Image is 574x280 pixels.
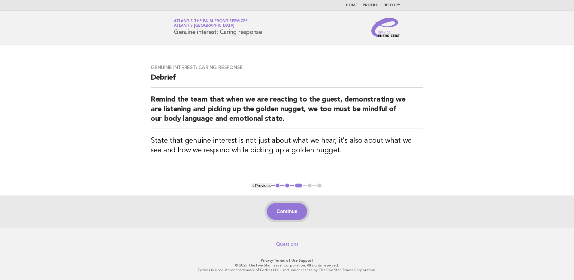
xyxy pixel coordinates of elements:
[275,183,281,189] button: 1
[346,4,358,7] a: Home
[363,4,379,7] a: Profile
[371,18,400,37] img: Service Energizers
[151,95,423,129] h2: Remind the team that when we are reacting to the guest, demonstrating we are listening and pickin...
[276,241,298,247] a: Questions
[294,183,303,189] button: 3
[383,4,400,7] a: History
[284,183,290,189] button: 2
[174,20,262,35] h1: Genuine interest: Caring response
[174,19,248,28] a: Atlantis The Palm Front ServicesAtlantis [GEOGRAPHIC_DATA]
[151,136,423,155] h3: State that genuine interest is not just about what we hear, it's also about what we see and how w...
[174,24,234,28] span: Atlantis [GEOGRAPHIC_DATA]
[151,65,423,71] h3: Genuine interest: Caring response
[261,258,273,263] a: Privacy
[274,258,298,263] a: Terms of Use
[267,203,307,220] button: Continue
[103,263,471,268] p: © 2025 The Five Star Travel Corporation. All rights reserved.
[103,268,471,272] p: Forbes is a registered trademark of Forbes LLC used under license by The Five Star Travel Corpora...
[252,183,270,188] button: < Previous
[299,258,313,263] a: Support
[151,73,423,88] h2: Debrief
[103,258,471,263] p: · ·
